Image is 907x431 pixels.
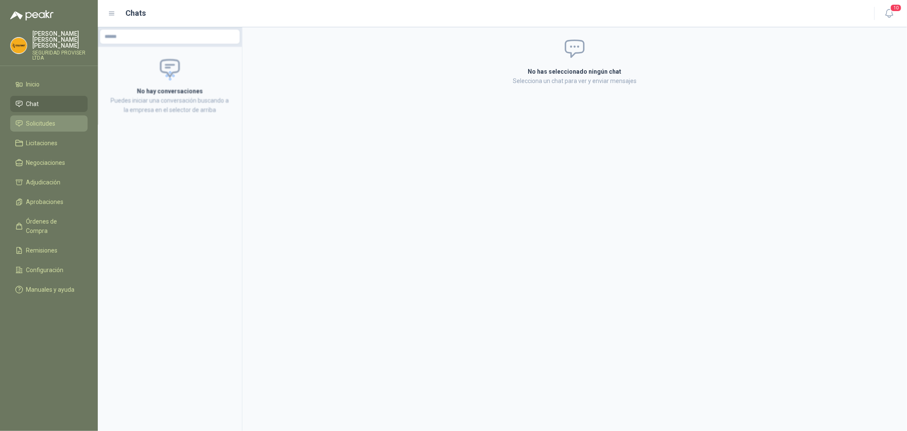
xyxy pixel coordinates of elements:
[10,194,88,210] a: Aprobaciones
[890,4,902,12] span: 10
[10,174,88,190] a: Adjudicación
[26,285,75,294] span: Manuales y ayuda
[10,213,88,239] a: Órdenes de Compra
[32,31,88,49] p: [PERSON_NAME] [PERSON_NAME] [PERSON_NAME]
[26,246,58,255] span: Remisiones
[10,135,88,151] a: Licitaciones
[10,242,88,259] a: Remisiones
[10,10,54,20] img: Logo peakr
[26,217,80,236] span: Órdenes de Compra
[126,7,146,19] h1: Chats
[26,119,56,128] span: Solicitudes
[10,155,88,171] a: Negociaciones
[26,80,40,89] span: Inicio
[26,138,58,148] span: Licitaciones
[10,76,88,92] a: Inicio
[10,262,88,278] a: Configuración
[426,76,723,86] p: Selecciona un chat para ver y enviar mensajes
[26,265,64,275] span: Configuración
[10,115,88,132] a: Solicitudes
[10,96,88,112] a: Chat
[26,99,39,109] span: Chat
[10,282,88,298] a: Manuales y ayuda
[26,178,61,187] span: Adjudicación
[11,37,27,54] img: Company Logo
[881,6,897,21] button: 10
[426,67,723,76] h2: No has seleccionado ningún chat
[32,50,88,60] p: SEGURIDAD PROVISER LTDA
[26,158,65,167] span: Negociaciones
[26,197,64,207] span: Aprobaciones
